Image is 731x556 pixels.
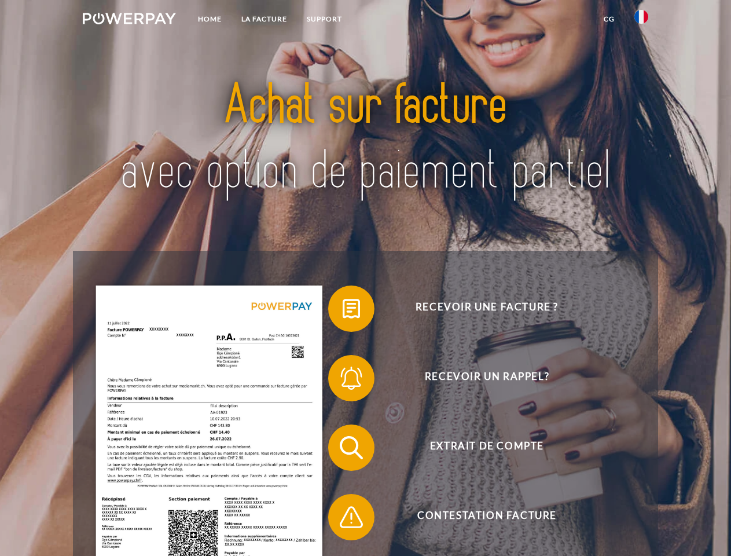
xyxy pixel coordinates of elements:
[83,13,176,24] img: logo-powerpay-white.svg
[337,364,366,393] img: qb_bell.svg
[345,286,629,332] span: Recevoir une facture ?
[188,9,232,30] a: Home
[328,286,629,332] button: Recevoir une facture ?
[345,494,629,540] span: Contestation Facture
[345,425,629,471] span: Extrait de compte
[297,9,352,30] a: Support
[337,433,366,462] img: qb_search.svg
[337,503,366,532] img: qb_warning.svg
[634,10,648,24] img: fr
[328,355,629,401] button: Recevoir un rappel?
[345,355,629,401] span: Recevoir un rappel?
[328,425,629,471] button: Extrait de compte
[328,494,629,540] button: Contestation Facture
[232,9,297,30] a: LA FACTURE
[111,56,620,222] img: title-powerpay_fr.svg
[594,9,625,30] a: CG
[337,294,366,323] img: qb_bill.svg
